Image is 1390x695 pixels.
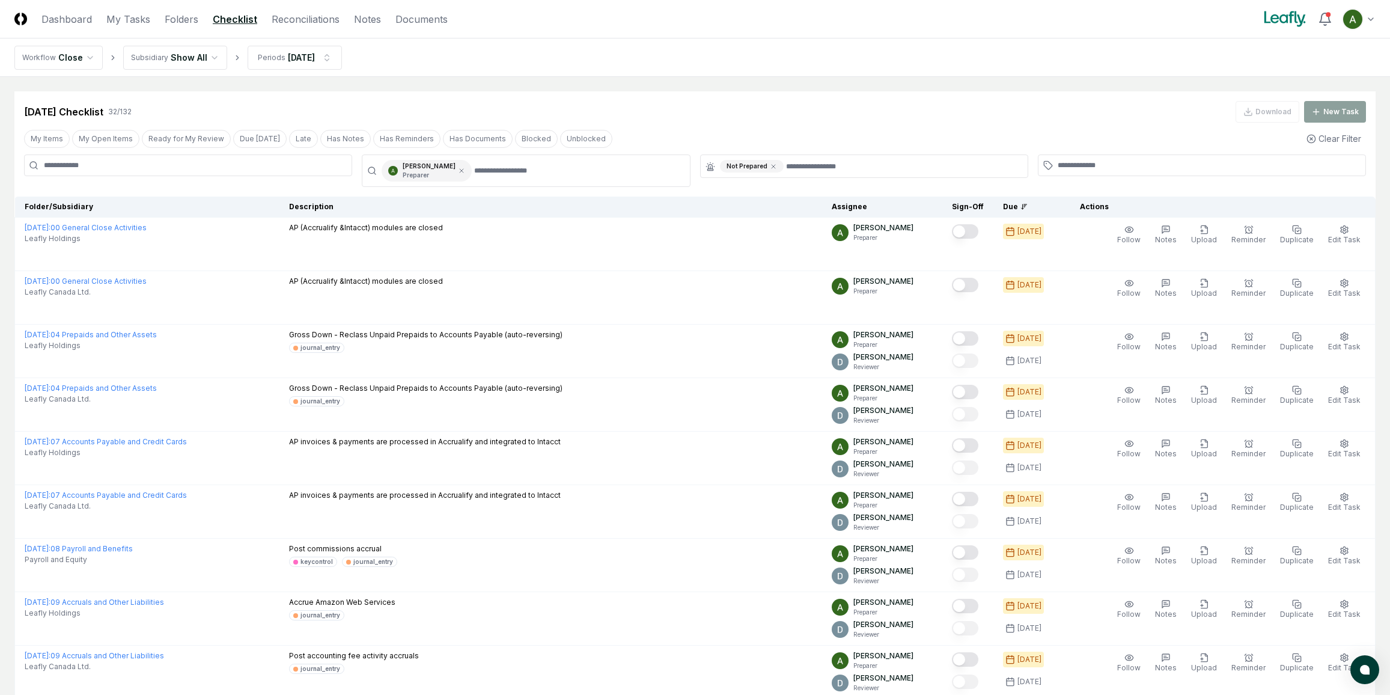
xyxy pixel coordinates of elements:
[300,397,340,406] div: journal_entry
[24,105,103,119] div: [DATE] Checklist
[832,568,849,584] img: ACg8ocLeIi4Jlns6Fsr4lO0wQ1XJrFQvF4yUjbLrd1AsCAOmrfa1KQ=s96-c
[1189,276,1219,301] button: Upload
[832,621,849,638] img: ACg8ocLeIi4Jlns6Fsr4lO0wQ1XJrFQvF4yUjbLrd1AsCAOmrfa1KQ=s96-c
[1326,436,1363,462] button: Edit Task
[1115,543,1143,569] button: Follow
[1328,556,1361,565] span: Edit Task
[25,233,81,244] span: Leafly Holdings
[1191,556,1217,565] span: Upload
[25,501,91,512] span: Leafly Canada Ltd.
[853,352,913,363] p: [PERSON_NAME]
[952,407,978,421] button: Mark complete
[1280,396,1314,405] span: Duplicate
[832,224,849,241] img: ACg8ocKKg2129bkBZaX4SAoUQtxLaQ4j-f2PQjMuak4pDCyzCI-IvA=s96-c
[952,568,978,582] button: Mark complete
[25,384,157,393] a: [DATE]:04 Prepaids and Other Assets
[1229,329,1268,355] button: Reminder
[1328,503,1361,512] span: Edit Task
[25,394,91,405] span: Leafly Canada Ltd.
[1231,342,1266,351] span: Reminder
[853,233,913,242] p: Preparer
[1231,610,1266,619] span: Reminder
[1231,503,1266,512] span: Reminder
[832,599,849,616] img: ACg8ocKKg2129bkBZaX4SAoUQtxLaQ4j-f2PQjMuak4pDCyzCI-IvA=s96-c
[832,385,849,402] img: ACg8ocKKg2129bkBZaX4SAoUQtxLaQ4j-f2PQjMuak4pDCyzCI-IvA=s96-c
[952,385,978,399] button: Mark complete
[1153,651,1179,676] button: Notes
[1328,396,1361,405] span: Edit Task
[289,651,419,661] p: Post accounting fee activity accruals
[1191,503,1217,512] span: Upload
[1017,516,1041,527] div: [DATE]
[1231,663,1266,672] span: Reminder
[1115,383,1143,408] button: Follow
[832,278,849,295] img: ACg8ocKKg2129bkBZaX4SAoUQtxLaQ4j-f2PQjMuak4pDCyzCI-IvA=s96-c
[1280,610,1314,619] span: Duplicate
[1117,289,1141,298] span: Follow
[1229,597,1268,622] button: Reminder
[1070,201,1366,212] div: Actions
[1280,235,1314,244] span: Duplicate
[1231,289,1266,298] span: Reminder
[1017,623,1041,634] div: [DATE]
[1280,663,1314,672] span: Duplicate
[25,554,87,565] span: Payroll and Equity
[1017,569,1041,580] div: [DATE]
[353,557,393,566] div: journal_entry
[853,501,913,510] p: Preparer
[1017,387,1041,397] div: [DATE]
[1191,342,1217,351] span: Upload
[1350,655,1379,684] button: atlas-launcher
[108,106,132,117] div: 32 / 132
[1280,449,1314,458] span: Duplicate
[1155,235,1177,244] span: Notes
[258,52,285,63] div: Periods
[142,130,231,148] button: Ready for My Review
[279,197,822,218] th: Description
[106,12,150,26] a: My Tasks
[1280,503,1314,512] span: Duplicate
[1278,436,1316,462] button: Duplicate
[233,130,287,148] button: Due Today
[1189,222,1219,248] button: Upload
[1229,276,1268,301] button: Reminder
[1328,663,1361,672] span: Edit Task
[832,354,849,370] img: ACg8ocLeIi4Jlns6Fsr4lO0wQ1XJrFQvF4yUjbLrd1AsCAOmrfa1KQ=s96-c
[853,276,913,287] p: [PERSON_NAME]
[1115,329,1143,355] button: Follow
[165,12,198,26] a: Folders
[289,222,443,233] p: AP (Accrualify &Intacct) modules are closed
[300,664,340,673] div: journal_entry
[1261,10,1308,29] img: Leafly logo
[942,197,993,218] th: Sign-Off
[25,340,81,351] span: Leafly Holdings
[832,407,849,424] img: ACg8ocLeIi4Jlns6Fsr4lO0wQ1XJrFQvF4yUjbLrd1AsCAOmrfa1KQ=s96-c
[1191,449,1217,458] span: Upload
[25,544,50,553] span: [DATE] :
[1117,342,1141,351] span: Follow
[1326,543,1363,569] button: Edit Task
[1189,490,1219,515] button: Upload
[1229,651,1268,676] button: Reminder
[1155,610,1177,619] span: Notes
[1278,543,1316,569] button: Duplicate
[25,491,187,500] a: [DATE]:07 Accounts Payable and Credit Cards
[1153,383,1179,408] button: Notes
[952,224,978,239] button: Mark complete
[1017,654,1041,665] div: [DATE]
[1231,449,1266,458] span: Reminder
[14,13,27,25] img: Logo
[853,597,913,608] p: [PERSON_NAME]
[213,12,257,26] a: Checklist
[853,630,913,639] p: Reviewer
[1229,436,1268,462] button: Reminder
[1328,342,1361,351] span: Edit Task
[1328,235,1361,244] span: Edit Task
[1189,436,1219,462] button: Upload
[1326,597,1363,622] button: Edit Task
[1231,556,1266,565] span: Reminder
[300,343,340,352] div: journal_entry
[1155,449,1177,458] span: Notes
[853,577,913,586] p: Reviewer
[25,608,81,619] span: Leafly Holdings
